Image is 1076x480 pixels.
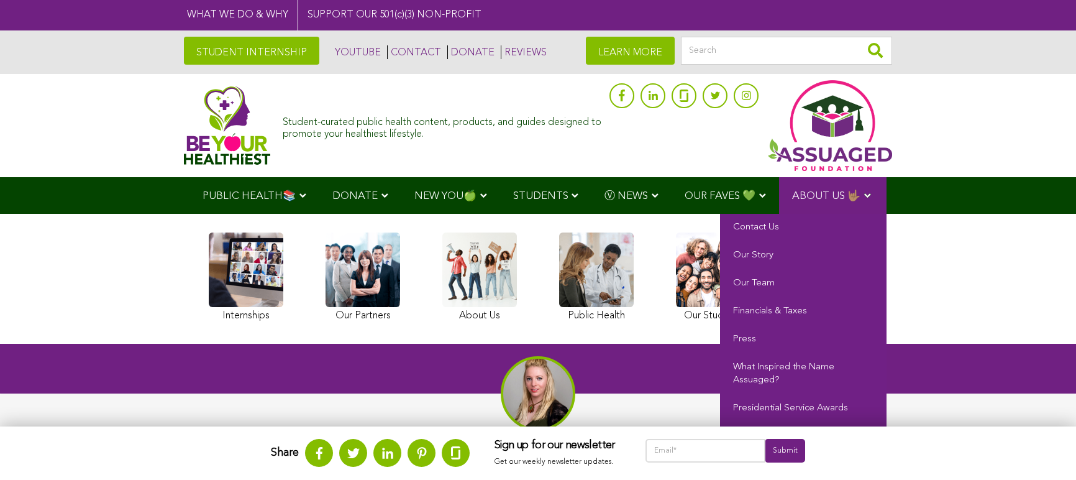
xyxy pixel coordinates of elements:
span: ABOUT US 🤟🏽 [792,191,860,201]
a: Testimonials [720,423,887,451]
span: PUBLIC HEALTH📚 [203,191,296,201]
span: STUDENTS [513,191,568,201]
img: glassdoor.svg [451,446,460,459]
a: YOUTUBE [332,45,381,59]
a: REVIEWS [501,45,547,59]
span: OUR FAVES 💚 [685,191,755,201]
a: Financials & Taxes [720,298,887,326]
a: LEARN MORE [586,37,675,65]
strong: Share [271,447,299,458]
h3: Sign up for our newsletter [495,439,621,453]
img: Assuaged [184,86,270,165]
a: CONTACT [387,45,441,59]
img: Assuaged App [768,80,892,171]
a: Presidential Service Awards [720,395,887,423]
a: Our Story [720,242,887,270]
a: STUDENT INTERNSHIP [184,37,319,65]
input: Email* [645,439,765,463]
span: Ⓥ NEWS [604,191,648,201]
div: Navigation Menu [184,177,892,214]
a: DONATE [447,45,495,59]
div: Student-curated public health content, products, and guides designed to promote your healthiest l... [283,111,603,141]
a: Contact Us [720,214,887,242]
input: Search [681,37,892,65]
a: Press [720,326,887,354]
img: glassdoor [680,90,688,102]
iframe: Chat Widget [1014,420,1076,480]
span: NEW YOU🍏 [414,191,476,201]
a: What Inspired the Name Assuaged? [720,354,887,395]
span: DONATE [332,191,378,201]
a: Our Team [720,270,887,298]
input: Submit [765,439,805,463]
p: Get our weekly newsletter updates. [495,455,621,469]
